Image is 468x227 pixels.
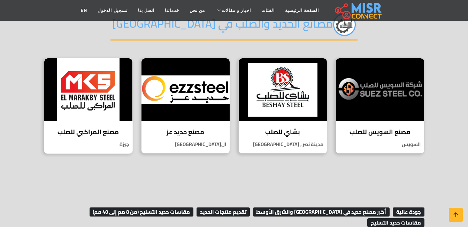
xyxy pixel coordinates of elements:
[253,207,390,217] span: أكبر مصنع حديد في [GEOGRAPHIC_DATA] والشرق الأوسط
[133,4,160,17] a: اتصل بنا
[76,4,93,17] a: EN
[251,206,390,217] a: أكبر مصنع حديد في [GEOGRAPHIC_DATA] والشرق الأوسط
[141,58,230,121] img: مصنع حديد عز
[336,58,424,121] img: مصنع السويس للصلب
[110,13,358,41] h2: مصانع الحديد والصلب في [GEOGRAPHIC_DATA]
[92,4,132,17] a: تسجيل الدخول
[335,2,382,19] img: main.misr_connect
[90,207,194,217] span: مقاسات حديد التسليح (من 8 مم إلى 40 مم)
[184,4,210,17] a: من نحن
[147,128,224,136] h4: مصنع حديد عز
[239,141,327,148] p: مدينة نصر , [GEOGRAPHIC_DATA]
[256,4,280,17] a: الفئات
[393,207,424,217] span: جودة عالية
[160,4,184,17] a: خدماتنا
[44,58,132,121] img: مصنع المراكبي للصلب
[333,13,356,36] img: N7kGiWAYb9CzL56hk1W4.png
[141,141,230,148] p: ال[GEOGRAPHIC_DATA]
[195,206,250,217] a: تقديم منتجات الحديد
[336,141,424,148] p: السويس
[234,58,331,154] a: بشاي للصلب بشاي للصلب مدينة نصر , [GEOGRAPHIC_DATA]
[210,4,256,17] a: اخبار و مقالات
[239,58,327,121] img: بشاي للصلب
[197,207,250,217] span: تقديم منتجات الحديد
[331,58,429,154] a: مصنع السويس للصلب مصنع السويس للصلب السويس
[137,58,234,154] a: مصنع حديد عز مصنع حديد عز ال[GEOGRAPHIC_DATA]
[40,58,137,154] a: مصنع المراكبي للصلب مصنع المراكبي للصلب جيزة
[391,206,424,217] a: جودة عالية
[44,141,132,148] p: جيزة
[88,206,194,217] a: مقاسات حديد التسليح (من 8 مم إلى 40 مم)
[222,7,251,14] span: اخبار و مقالات
[49,128,127,136] h4: مصنع المراكبي للصلب
[280,4,324,17] a: الصفحة الرئيسية
[244,128,322,136] h4: بشاي للصلب
[341,128,419,136] h4: مصنع السويس للصلب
